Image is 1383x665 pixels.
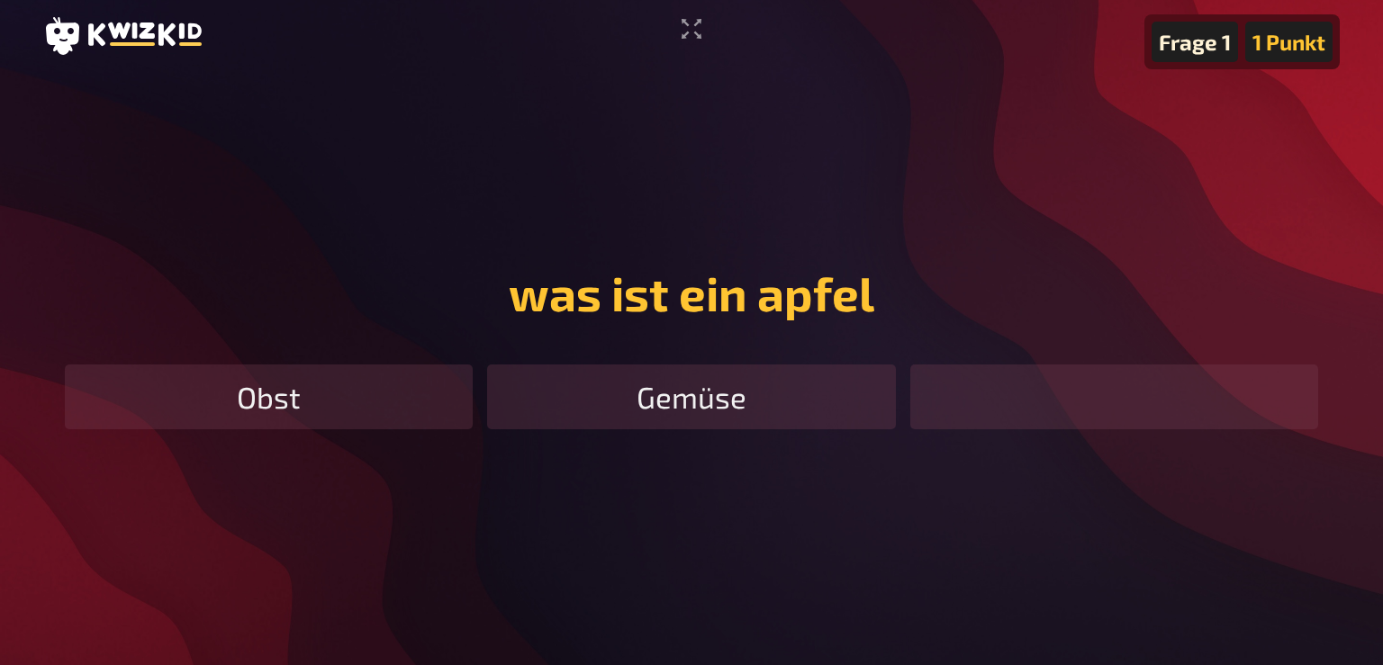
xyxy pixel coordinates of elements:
[58,265,1325,321] h1: was ist ein apfel
[1152,22,1238,62] div: Frage 1
[673,14,710,43] button: Vollbildmodus aktivieren
[65,364,473,429] div: Obst
[1245,22,1333,62] div: 1 Punkt
[487,364,895,429] div: Gemüse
